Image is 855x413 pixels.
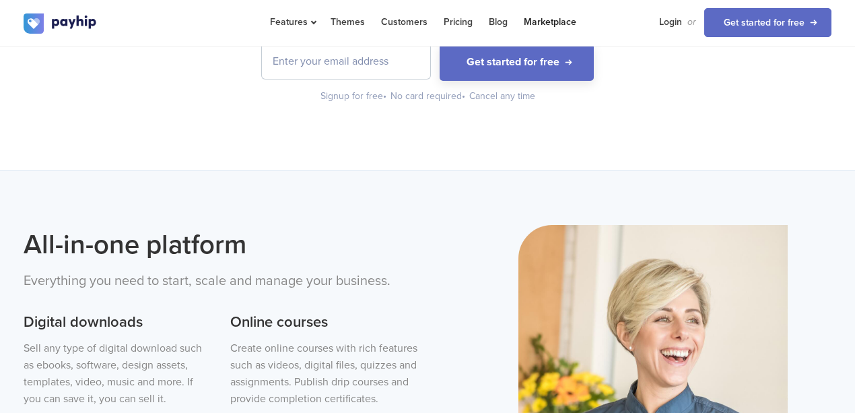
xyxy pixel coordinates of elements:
[383,90,386,102] span: •
[24,13,98,34] img: logo.svg
[440,44,594,81] button: Get started for free
[704,8,831,37] a: Get started for free
[24,271,417,292] p: Everything you need to start, scale and manage your business.
[320,90,388,103] div: Signup for free
[390,90,467,103] div: No card required
[24,225,417,264] h2: All-in-one platform
[24,340,211,408] p: Sell any type of digital download such as ebooks, software, design assets, templates, video, musi...
[24,312,211,333] h3: Digital downloads
[270,16,314,28] span: Features
[469,90,535,103] div: Cancel any time
[262,44,430,79] input: Enter your email address
[230,312,417,333] h3: Online courses
[462,90,465,102] span: •
[230,340,417,408] p: Create online courses with rich features such as videos, digital files, quizzes and assignments. ...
